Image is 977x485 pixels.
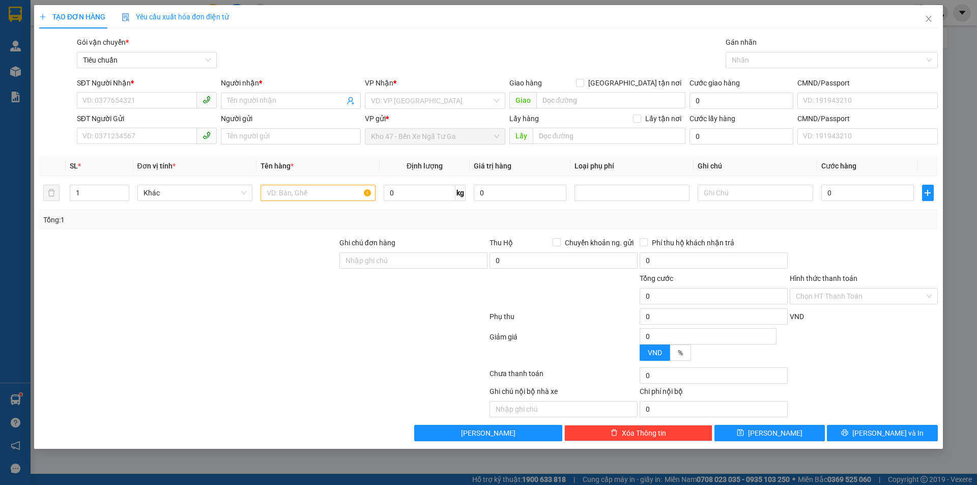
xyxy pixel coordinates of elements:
div: Người gửi [221,113,361,124]
span: Thu Hộ [490,239,513,247]
span: Gửi: [54,6,193,16]
strong: Nhận: [6,63,211,118]
img: icon [122,13,130,21]
span: Định lượng [407,162,443,170]
label: Cước lấy hàng [689,115,735,123]
label: Cước giao hàng [689,79,740,87]
div: SĐT Người Nhận [77,77,217,89]
span: Giao hàng [509,79,542,87]
div: VP gửi [365,113,505,124]
div: Chi phí nội bộ [640,386,788,401]
button: Close [914,5,943,34]
span: Khác [143,185,246,201]
span: 19:44:15 [DATE] [54,39,206,56]
span: Chuyển khoản ng. gửi [561,237,638,248]
span: C THẢO - 0367886840 [54,19,138,27]
span: 46138_mykhanhtb.tienoanh - In: [54,39,206,56]
span: Lấy hàng [509,115,539,123]
span: Tổng cước [640,274,673,282]
span: printer [841,429,848,437]
span: plus [923,189,933,197]
input: Dọc đường [536,92,685,108]
span: Kho 47 - Bến Xe Ngã Tư Ga [371,129,499,144]
div: SĐT Người Gửi [77,113,217,124]
span: Phí thu hộ khách nhận trả [648,237,738,248]
button: deleteXóa Thông tin [565,425,713,441]
input: Ghi Chú [698,185,813,201]
span: [PERSON_NAME] [462,427,516,439]
span: Kho 47 - Bến Xe Ngã Tư Ga [73,6,193,16]
span: Lấy tận nơi [641,113,685,124]
input: Cước lấy hàng [689,128,793,145]
input: Dọc đường [533,128,685,144]
label: Ghi chú đơn hàng [339,239,395,247]
span: plus [39,13,46,20]
span: [PERSON_NAME] [749,427,803,439]
div: CMND/Passport [797,77,937,89]
span: Giao [509,92,536,108]
label: Hình thức thanh toán [790,274,857,282]
span: Đơn vị tính [137,162,176,170]
div: Phụ thu [489,311,639,329]
span: [PERSON_NAME] và In [852,427,924,439]
span: user-add [347,97,355,105]
span: BXNTG1110250024 - [54,30,206,56]
span: Tiêu chuẩn [83,52,211,68]
span: phone [203,96,211,104]
span: SL [70,162,78,170]
input: VD: Bàn, Ghế [261,185,376,201]
span: Lấy [509,128,533,144]
span: % [678,349,683,357]
button: printer[PERSON_NAME] và In [827,425,938,441]
button: save[PERSON_NAME] [714,425,825,441]
div: CMND/Passport [797,113,937,124]
input: 0 [474,185,566,201]
span: Tên hàng [261,162,294,170]
div: Tổng: 1 [43,214,377,225]
span: delete [611,429,618,437]
button: plus [922,185,933,201]
th: Loại phụ phí [570,156,694,176]
span: Cước hàng [821,162,856,170]
span: close [925,15,933,23]
input: Ghi chú đơn hàng [339,252,487,269]
div: Chưa thanh toán [489,368,639,386]
span: Gói vận chuyển [77,38,129,46]
label: Gán nhãn [726,38,757,46]
input: Cước giao hàng [689,93,793,109]
button: [PERSON_NAME] [415,425,563,441]
div: Người nhận [221,77,361,89]
span: phone [203,131,211,139]
input: Nhập ghi chú [490,401,638,417]
div: Giảm giá [489,331,639,365]
span: VND [790,312,804,321]
span: kg [455,185,466,201]
span: Giá trị hàng [474,162,511,170]
span: VND [648,349,662,357]
div: Ghi chú nội bộ nhà xe [490,386,638,401]
span: TẠO ĐƠN HÀNG [39,13,105,21]
span: Xóa Thông tin [622,427,666,439]
span: save [737,429,744,437]
th: Ghi chú [694,156,817,176]
span: [GEOGRAPHIC_DATA] tận nơi [584,77,685,89]
button: delete [43,185,60,201]
span: Yêu cầu xuất hóa đơn điện tử [122,13,229,21]
span: VP Nhận [365,79,394,87]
